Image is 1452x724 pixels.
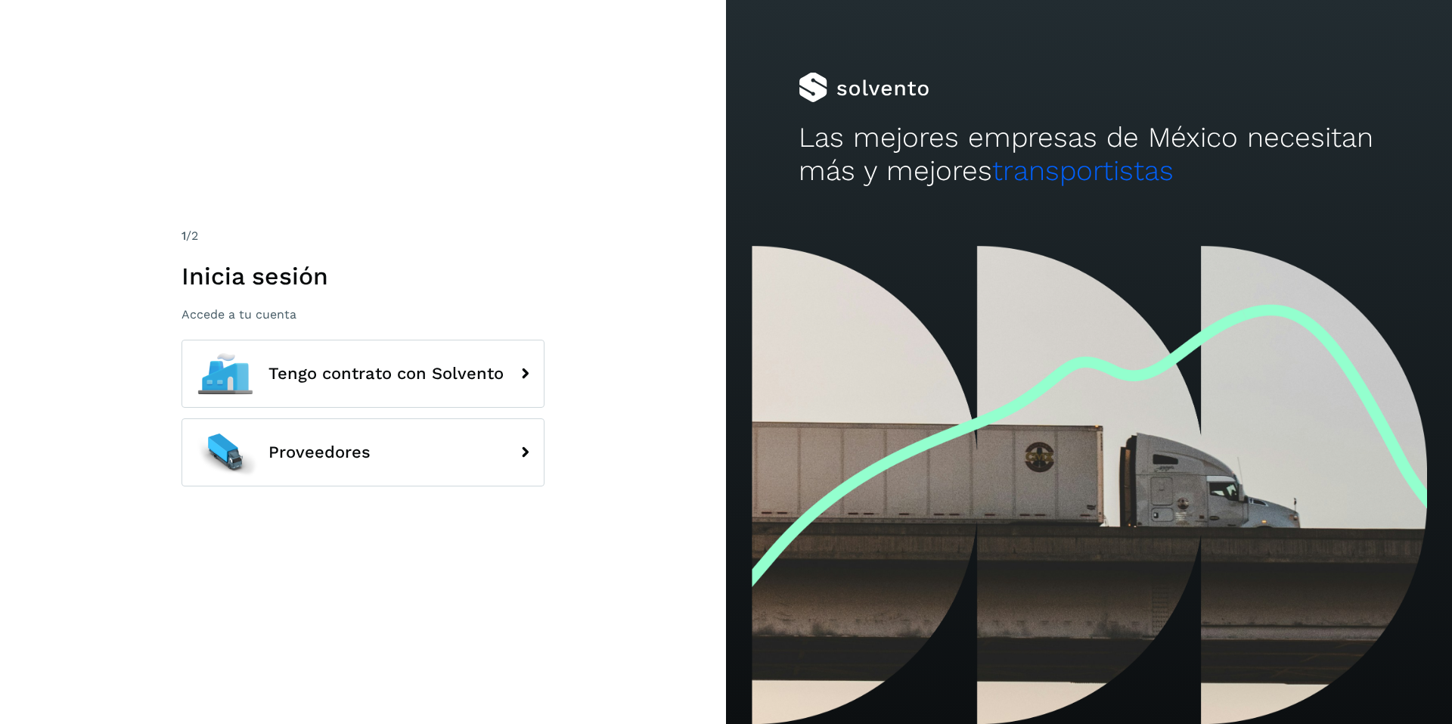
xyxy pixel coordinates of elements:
h2: Las mejores empresas de México necesitan más y mejores [799,121,1379,188]
span: Proveedores [268,443,371,461]
span: transportistas [992,154,1174,187]
h1: Inicia sesión [181,262,544,291]
div: /2 [181,227,544,245]
p: Accede a tu cuenta [181,307,544,322]
span: Tengo contrato con Solvento [268,365,504,383]
span: 1 [181,228,186,243]
button: Tengo contrato con Solvento [181,340,544,408]
button: Proveedores [181,418,544,486]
